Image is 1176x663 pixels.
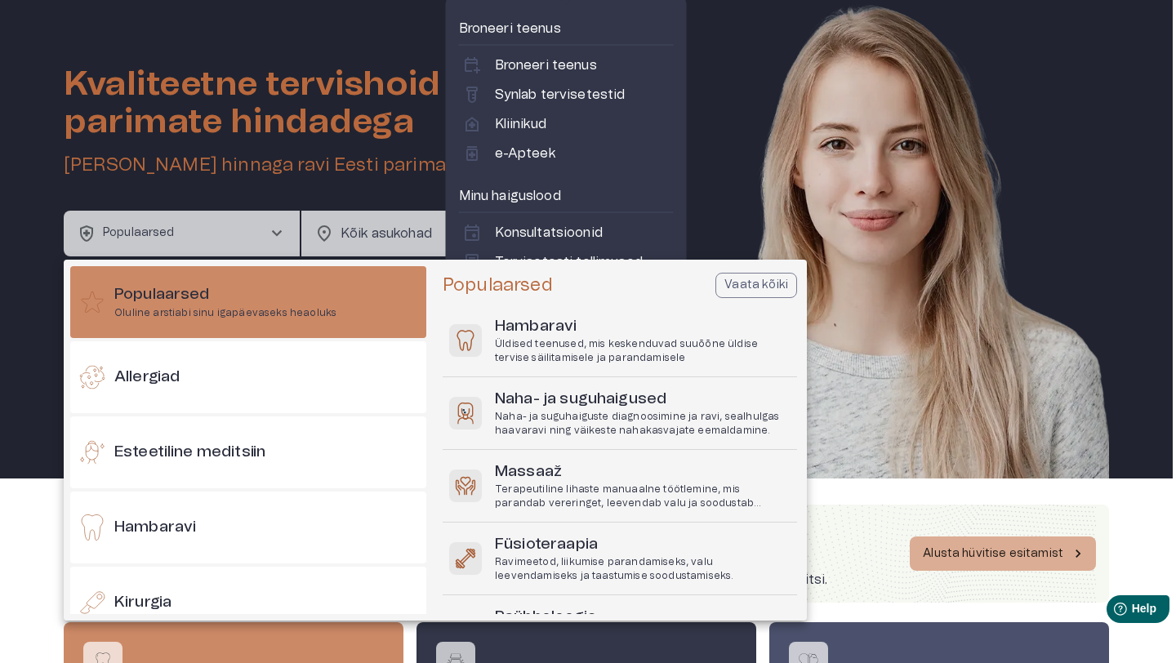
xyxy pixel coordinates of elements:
h5: Populaarsed [443,274,553,297]
iframe: Help widget launcher [1049,589,1176,634]
button: Vaata kõiki [715,273,797,298]
p: Naha- ja suguhaiguste diagnoosimine ja ravi, sealhulgas haavaravi ning väikeste nahakasvajate eem... [495,410,791,438]
h6: Füsioteraapia [495,534,791,556]
h6: Naha- ja suguhaigused [495,389,791,411]
p: Üldised teenused, mis keskenduvad suuõõne üldise tervise säilitamisele ja parandamisele [495,337,791,365]
h6: Hambaravi [495,316,791,338]
h6: Massaaž [495,461,791,483]
p: Ravimeetod, liikumise parandamiseks, valu leevendamiseks ja taastumise soodustamiseks. [495,555,791,583]
h6: Populaarsed [114,284,336,306]
h6: Kirurgia [114,592,171,614]
h6: Allergiad [114,367,180,389]
h6: Esteetiline meditsiin [114,442,265,464]
h6: Psühholoogia [495,607,791,629]
p: Vaata kõiki [724,277,788,294]
h6: Hambaravi [114,517,196,539]
p: Terapeutiline lihaste manuaalne töötlemine, mis parandab vereringet, leevendab valu ja soodustab ... [495,483,791,510]
p: Oluline arstiabi sinu igapäevaseks heaoluks [114,306,336,320]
